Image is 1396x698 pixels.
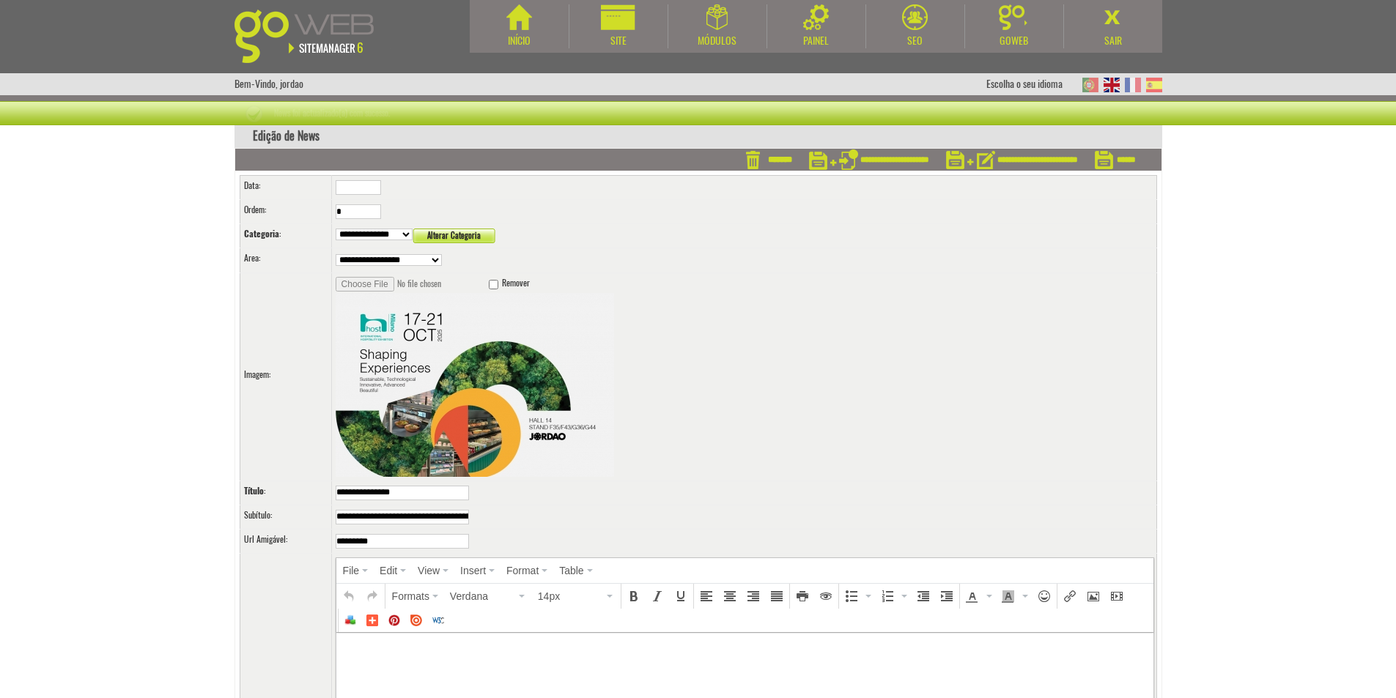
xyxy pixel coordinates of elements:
label: Subítulo [244,509,270,521]
div: Redo [361,585,383,607]
div: Bem-Vindo, jordao [234,73,303,95]
div: Início [470,34,569,48]
img: EN [1104,78,1120,92]
td: : [240,200,331,224]
div: Insert/edit link [1059,585,1081,607]
div: Insert Addthis [362,610,383,631]
img: Módulos [706,4,728,30]
span: Format [506,565,539,576]
div: Insert Pinterest [384,610,405,631]
div: Align right [742,585,764,607]
div: Site [569,34,668,48]
div: Align left [695,585,717,607]
div: Justify [766,585,788,607]
div: Edição de News [234,125,1162,149]
label: Url Amigável [244,533,286,546]
div: Align center [719,585,741,607]
span: Formats [392,590,429,602]
div: Escolha o seu idioma [986,73,1077,95]
div: Insert Component [340,610,361,631]
span: Insert [460,565,486,576]
div: SEO [866,34,964,48]
div: News foi actualizado(a) com sucesso. [263,101,390,125]
label: Ordem [244,204,265,216]
label: Título [244,485,264,497]
img: ES [1146,78,1162,92]
span: Verdana [450,589,516,604]
div: Undo [338,585,360,607]
div: Print [791,585,813,607]
div: Increase indent [936,585,958,607]
span: Table [559,565,583,576]
div: Preview [815,585,837,607]
span: Edit [380,565,397,576]
img: Goweb [234,10,391,63]
span: View [418,565,440,576]
span: Alterar Categoria [413,229,481,243]
label: Data [244,179,259,192]
div: Background color [997,585,1032,607]
div: Sair [1064,34,1162,48]
div: Italic [646,585,668,607]
td: : [240,480,331,505]
div: Bold [623,585,645,607]
td: : [240,248,331,272]
img: small_noticia_1756736139_2624.jpg [336,293,614,477]
td: : [240,529,331,553]
div: Text color [961,585,996,607]
div: Decrease indent [912,585,934,607]
td: : [240,505,331,529]
div: Emoticons [1033,585,1055,607]
img: SEO [902,4,928,30]
img: Início [506,4,532,30]
img: Site [601,4,635,30]
td: : [240,272,331,480]
img: Painel [803,4,829,30]
div: Font Family [445,585,531,607]
div: Font Sizes [533,585,619,607]
div: Painel [767,34,865,48]
div: W3C Validator [428,610,448,631]
img: Sair [1100,4,1126,30]
div: Módulos [668,34,767,48]
span: 14px [538,589,604,604]
div: Bullet list [841,585,875,607]
img: PT [1082,78,1098,92]
img: FR [1125,78,1141,92]
span: File [343,565,360,576]
div: Insert Issuu [406,610,426,631]
label: Categoria [244,228,279,240]
td: : [240,224,331,248]
img: Goweb [999,4,1029,30]
label: Imagem [244,368,269,381]
td: Remover [331,272,1156,480]
label: Area [244,252,259,264]
div: Insert/edit media [1106,585,1128,607]
div: Underline [670,585,692,607]
div: Insert/edit image [1082,585,1104,607]
div: Numbered list [876,585,911,607]
td: : [240,176,331,200]
button: Alterar Categoria [413,229,495,243]
div: Goweb [965,34,1063,48]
